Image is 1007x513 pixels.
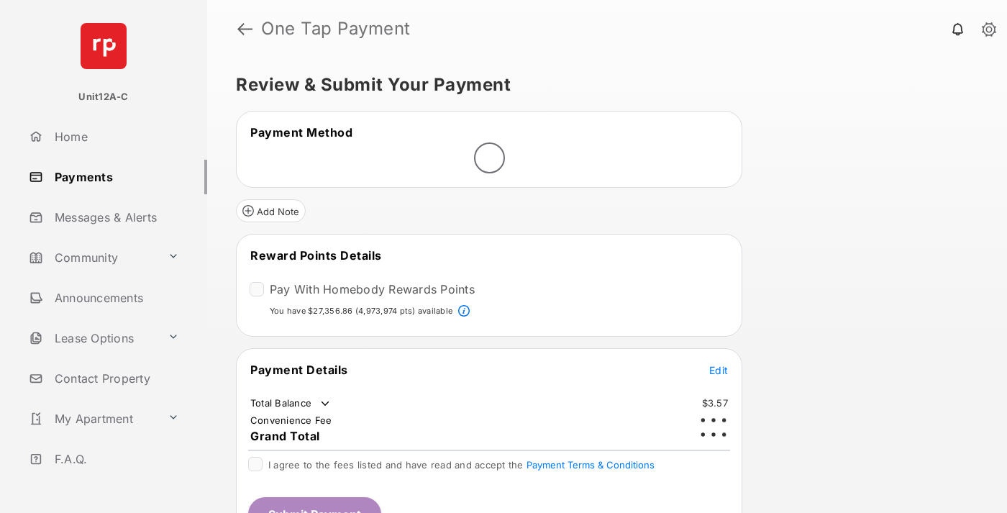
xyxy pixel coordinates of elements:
span: Reward Points Details [250,248,382,263]
a: Lease Options [23,321,162,355]
a: Community [23,240,162,275]
a: F.A.Q. [23,442,207,476]
a: My Apartment [23,401,162,436]
td: $3.57 [701,396,729,409]
a: Messages & Alerts [23,200,207,235]
span: Payment Details [250,363,348,377]
strong: One Tap Payment [261,20,411,37]
td: Total Balance [250,396,332,411]
a: Announcements [23,281,207,315]
label: Pay With Homebody Rewards Points [270,282,475,296]
span: Grand Total [250,429,320,443]
span: Payment Method [250,125,352,140]
span: Edit [709,364,728,376]
button: Edit [709,363,728,377]
a: Home [23,119,207,154]
button: I agree to the fees listed and have read and accept the [527,459,655,471]
p: You have $27,356.86 (4,973,974 pts) available [270,305,452,317]
td: Convenience Fee [250,414,333,427]
button: Add Note [236,199,306,222]
h5: Review & Submit Your Payment [236,76,967,94]
a: Payments [23,160,207,194]
span: I agree to the fees listed and have read and accept the [268,459,655,471]
a: Contact Property [23,361,207,396]
p: Unit12A-C [78,90,128,104]
img: svg+xml;base64,PHN2ZyB4bWxucz0iaHR0cDovL3d3dy53My5vcmcvMjAwMC9zdmciIHdpZHRoPSI2NCIgaGVpZ2h0PSI2NC... [81,23,127,69]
